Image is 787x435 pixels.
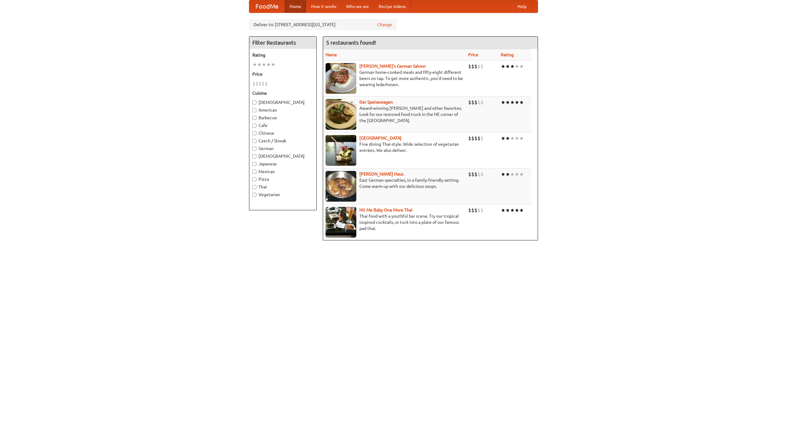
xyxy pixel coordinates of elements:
a: Hit Me Baby One More Thai [359,208,413,212]
li: $ [265,80,268,87]
label: [DEMOGRAPHIC_DATA] [252,153,313,159]
li: $ [477,171,481,178]
label: Mexican [252,168,313,175]
li: ★ [510,135,515,142]
label: Chinese [252,130,313,136]
h5: Cuisine [252,90,313,96]
li: $ [468,207,471,214]
li: $ [471,207,474,214]
li: $ [468,63,471,70]
a: Name [326,52,337,57]
li: ★ [501,171,505,178]
a: Der Speisewagen [359,100,393,105]
li: $ [474,99,477,106]
li: $ [481,63,484,70]
li: $ [259,80,262,87]
li: ★ [505,207,510,214]
img: satay.jpg [326,135,356,166]
li: $ [474,63,477,70]
li: ★ [510,99,515,106]
div: Deliver to: [STREET_ADDRESS][US_STATE] [249,19,397,30]
li: ★ [510,207,515,214]
p: Thai food with a youthful bar scene. Try our tropical inspired cocktails, or tuck into a plate of... [326,213,463,231]
li: ★ [252,61,257,68]
li: ★ [510,63,515,70]
li: $ [262,80,265,87]
li: $ [481,207,484,214]
img: kohlhaus.jpg [326,171,356,202]
input: Chinese [252,131,256,135]
li: $ [474,207,477,214]
img: esthers.jpg [326,63,356,94]
img: babythai.jpg [326,207,356,238]
h4: Filter Restaurants [249,37,316,49]
label: Thai [252,184,313,190]
li: $ [477,207,481,214]
label: Cafe [252,122,313,129]
li: ★ [505,99,510,106]
li: $ [471,63,474,70]
label: Vegetarian [252,192,313,198]
input: Czech / Slovak [252,139,256,143]
p: Award-winning [PERSON_NAME] and other favorites. Look for our restored food truck in the NE corne... [326,105,463,124]
li: $ [477,63,481,70]
a: Home [285,0,306,13]
input: German [252,147,256,151]
li: $ [252,80,255,87]
input: Barbecue [252,116,256,120]
ng-pluralize: 5 restaurants found! [326,40,376,45]
input: [DEMOGRAPHIC_DATA] [252,101,256,105]
li: $ [255,80,259,87]
p: German home-cooked meals and fifty-eight different beers on tap. To get more authentic, you'd nee... [326,69,463,88]
input: Mexican [252,170,256,174]
li: $ [471,171,474,178]
li: $ [471,135,474,142]
li: ★ [519,171,524,178]
li: $ [468,135,471,142]
li: ★ [501,99,505,106]
li: ★ [515,63,519,70]
a: [PERSON_NAME]'s German Saloon [359,64,426,69]
li: $ [471,99,474,106]
input: Vegetarian [252,193,256,197]
li: ★ [505,171,510,178]
li: ★ [510,171,515,178]
li: ★ [515,207,519,214]
li: ★ [519,135,524,142]
h5: Rating [252,52,313,58]
li: ★ [501,63,505,70]
a: FoodMe [249,0,285,13]
li: ★ [262,61,266,68]
label: American [252,107,313,113]
label: [DEMOGRAPHIC_DATA] [252,99,313,105]
li: ★ [505,63,510,70]
a: Recipe videos [374,0,411,13]
li: ★ [501,135,505,142]
li: $ [481,135,484,142]
li: $ [468,99,471,106]
a: Rating [501,52,514,57]
li: ★ [257,61,262,68]
li: ★ [515,99,519,106]
li: $ [481,99,484,106]
a: Help [512,0,532,13]
input: Cafe [252,124,256,128]
a: [GEOGRAPHIC_DATA] [359,136,401,140]
a: How it works [306,0,341,13]
li: $ [468,171,471,178]
p: Fine dining Thai-style. Wide selection of vegetarian entrées. We also deliver. [326,141,463,153]
li: ★ [515,171,519,178]
li: $ [477,135,481,142]
input: [DEMOGRAPHIC_DATA] [252,154,256,158]
li: ★ [501,207,505,214]
label: German [252,145,313,152]
a: Who we are [341,0,374,13]
li: ★ [515,135,519,142]
input: American [252,108,256,112]
li: ★ [505,135,510,142]
li: ★ [519,63,524,70]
